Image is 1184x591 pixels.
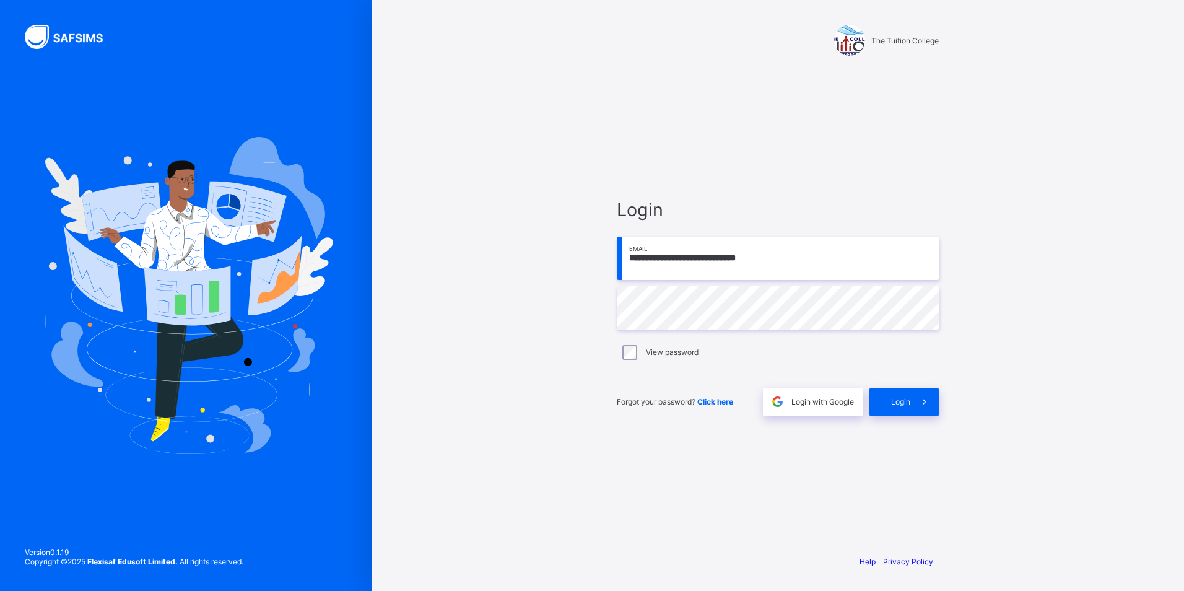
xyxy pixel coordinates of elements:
span: Login [891,397,910,406]
span: The Tuition College [871,36,939,45]
label: View password [646,348,699,357]
img: Hero Image [38,137,333,454]
img: google.396cfc9801f0270233282035f929180a.svg [770,395,785,409]
span: Forgot your password? [617,397,733,406]
a: Click here [697,397,733,406]
span: Version 0.1.19 [25,548,243,557]
a: Help [860,557,876,566]
span: Login with Google [791,397,854,406]
img: SAFSIMS Logo [25,25,118,49]
span: Login [617,199,939,221]
span: Copyright © 2025 All rights reserved. [25,557,243,566]
strong: Flexisaf Edusoft Limited. [87,557,178,566]
a: Privacy Policy [883,557,933,566]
